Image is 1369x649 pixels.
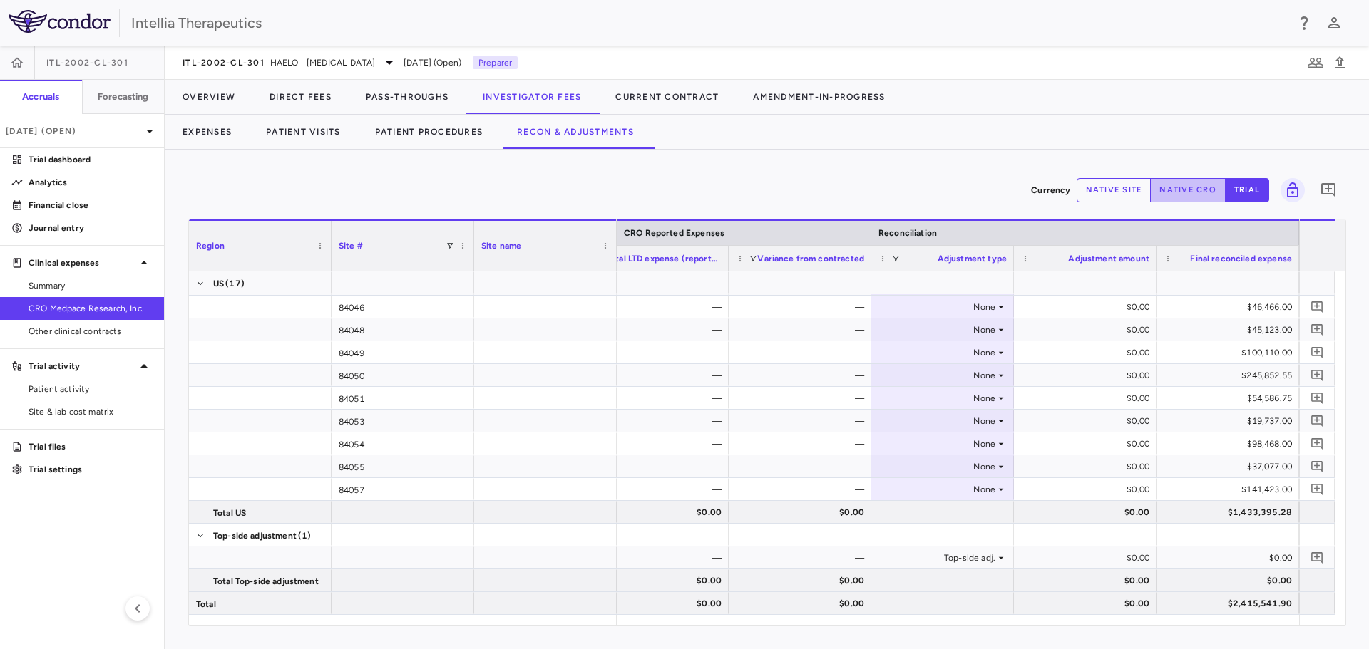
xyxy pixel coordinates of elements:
[29,360,135,373] p: Trial activity
[29,405,153,418] span: Site & lab cost matrix
[29,463,153,476] p: Trial settings
[624,228,724,238] span: CRO Reported Expenses
[213,502,246,524] span: Total US
[878,228,937,238] span: Reconciliation
[1308,343,1327,362] button: Add comment
[500,115,651,149] button: Recon & Adjustments
[1027,387,1149,410] div: $0.00
[249,115,358,149] button: Patient Visits
[1027,410,1149,432] div: $0.00
[1308,434,1327,453] button: Add comment
[1169,296,1292,318] div: $46,466.00
[1225,178,1269,202] button: trial
[1308,320,1327,339] button: Add comment
[1027,364,1149,387] div: $0.00
[599,387,722,410] div: —
[742,569,864,592] div: $0.00
[29,176,153,189] p: Analytics
[599,410,722,432] div: —
[884,478,995,501] div: None
[742,341,864,364] div: —
[183,57,265,68] span: ITL-2002-CL-301
[1311,460,1324,473] svg: Add comment
[29,302,153,315] span: CRO Medpace Research, Inc.
[599,592,722,615] div: $0.00
[884,318,995,341] div: None
[29,440,153,453] p: Trial files
[332,410,474,432] div: 84053
[1169,546,1292,569] div: $0.00
[742,432,864,455] div: —
[131,12,1286,33] div: Intellia Therapeutics
[1320,182,1337,199] svg: Add comment
[29,153,153,166] p: Trial dashboard
[165,115,249,149] button: Expenses
[742,318,864,341] div: —
[358,115,501,149] button: Patient Procedures
[1169,569,1292,592] div: $0.00
[98,90,149,103] h6: Forecasting
[938,254,1007,264] span: Adjustment type
[742,592,864,615] div: $0.00
[884,455,995,478] div: None
[1027,341,1149,364] div: $0.00
[1311,391,1324,405] svg: Add comment
[213,570,319,593] span: Total Top-side adjustment
[1308,479,1327,499] button: Add comment
[1027,296,1149,318] div: $0.00
[599,501,722,524] div: $0.00
[1311,346,1324,359] svg: Add comment
[1169,387,1292,410] div: $54,586.75
[884,432,995,455] div: None
[1027,546,1149,569] div: $0.00
[1311,437,1324,450] svg: Add comment
[742,478,864,501] div: —
[29,383,153,395] span: Patient activity
[29,222,153,234] p: Journal entry
[29,325,153,338] span: Other clinical contracts
[884,364,995,387] div: None
[599,478,722,501] div: —
[466,80,598,114] button: Investigator Fees
[599,546,722,569] div: —
[1311,300,1324,313] svg: Add comment
[29,279,153,292] span: Summary
[599,364,722,387] div: —
[1027,455,1149,478] div: $0.00
[225,272,245,295] span: (17)
[1316,178,1340,202] button: Add comment
[332,387,474,409] div: 84051
[46,57,128,68] span: ITL-2002-CL-301
[1068,254,1149,264] span: Adjustment amount
[332,478,474,500] div: 84057
[1027,501,1149,524] div: $0.00
[9,10,111,33] img: logo-full-BYUhSk78.svg
[332,341,474,363] div: 84049
[599,455,722,478] div: —
[742,296,864,318] div: —
[1027,318,1149,341] div: $0.00
[1027,478,1149,501] div: $0.00
[599,569,722,592] div: $0.00
[1311,414,1324,427] svg: Add comment
[1311,323,1324,336] svg: Add comment
[884,341,995,364] div: None
[252,80,349,114] button: Direct Fees
[1169,592,1292,615] div: $2,415,541.90
[1311,368,1324,382] svg: Add comment
[742,387,864,410] div: —
[1190,254,1292,264] span: Final reconciled expense
[598,80,736,114] button: Current Contract
[1169,364,1292,387] div: $245,852.55
[1311,551,1324,564] svg: Add comment
[1308,365,1327,385] button: Add comment
[1275,178,1305,202] span: Lock grid
[270,56,375,69] span: HAELO - [MEDICAL_DATA]
[606,254,722,264] span: Total LTD expense (reported)
[884,410,995,432] div: None
[599,432,722,455] div: —
[757,254,864,264] span: Variance from contracted
[1169,318,1292,341] div: $45,123.00
[1077,178,1152,202] button: native site
[599,318,722,341] div: —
